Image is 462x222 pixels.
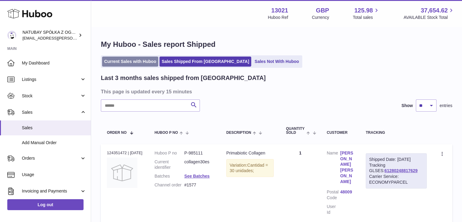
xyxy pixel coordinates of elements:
span: Quantity Sold [286,127,305,135]
dt: Postal Code [327,189,340,201]
div: Huboo Ref [268,15,288,20]
strong: GBP [316,6,329,15]
span: [EMAIL_ADDRESS][PERSON_NAME][DOMAIN_NAME] [22,36,122,40]
a: 48009 [340,189,354,195]
a: Sales Shipped From [GEOGRAPHIC_DATA] [159,57,251,67]
a: 37,654.62 AVAILABLE Stock Total [403,6,455,20]
h2: Last 3 months sales shipped from [GEOGRAPHIC_DATA] [101,74,266,82]
span: Invoicing and Payments [22,188,80,194]
span: 125.98 [354,6,373,15]
div: Primabiotic Collagen [226,150,274,156]
span: My Dashboard [22,60,86,66]
span: Stock [22,93,80,99]
a: Log out [7,199,84,210]
h1: My Huboo - Sales report Shipped [101,40,452,49]
span: Huboo P no [155,131,178,135]
span: Total sales [353,15,380,20]
div: Shipped Date: [DATE] [369,157,423,162]
img: no-photo.jpg [107,158,137,188]
a: 61280248817629 [385,168,418,173]
div: NATUBAY SPÓŁKA Z OGRANICZONĄ ODPOWIEDZIALNOŚCIĄ [22,29,77,41]
span: Order No [107,131,127,135]
strong: 13021 [271,6,288,15]
div: Currency [312,15,329,20]
dt: Name [327,150,340,186]
span: Add Manual Order [22,140,86,146]
span: Usage [22,172,86,178]
div: Customer [327,131,354,135]
span: Sales [22,125,86,131]
label: Show [402,103,413,109]
div: Tracking GLSES: [366,153,427,189]
span: 37,654.62 [421,6,448,15]
div: 124351472 | [DATE] [107,150,142,156]
a: Sales Not With Huboo [252,57,301,67]
span: Cantidad = 30 unidades; [230,163,268,173]
dd: collagen30es [184,159,214,171]
span: Orders [22,155,80,161]
dt: Current identifier [155,159,184,171]
div: Variation: [226,159,274,177]
h3: This page is updated every 15 minutes [101,88,451,95]
div: Tracking [366,131,427,135]
span: entries [440,103,452,109]
dd: P-985111 [184,150,214,156]
a: 125.98 Total sales [353,6,380,20]
span: AVAILABLE Stock Total [403,15,455,20]
a: [PERSON_NAME] [PERSON_NAME] [340,150,354,185]
img: kacper.antkowski@natubay.pl [7,31,16,40]
span: Sales [22,109,80,115]
dd: #1577 [184,182,214,188]
dt: Channel order [155,182,184,188]
dt: Huboo P no [155,150,184,156]
div: Carrier Service: ECONOMYPARCEL [369,174,423,185]
a: See Batches [184,174,210,179]
span: Description [226,131,251,135]
a: Current Sales with Huboo [102,57,158,67]
span: Listings [22,77,80,82]
dt: Batches [155,173,184,179]
dt: User Id [327,204,340,215]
